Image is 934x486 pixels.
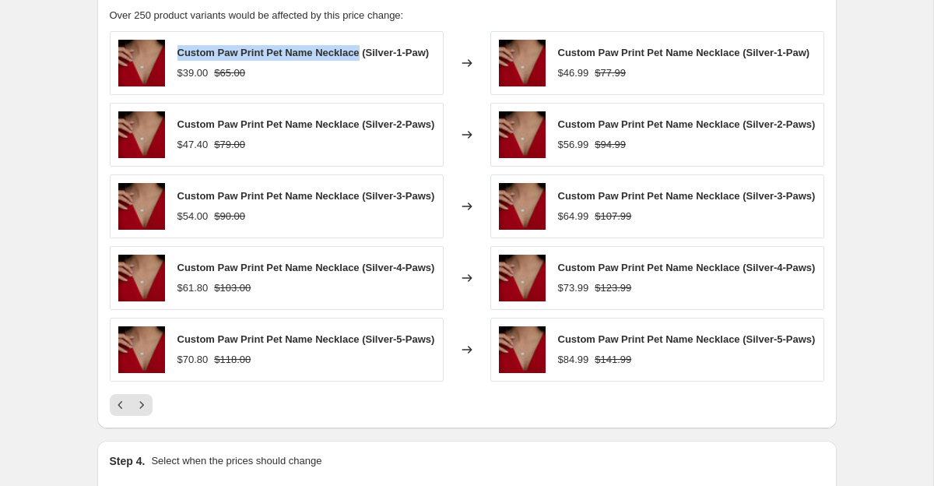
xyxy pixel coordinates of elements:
[595,352,631,368] strike: $141.99
[118,183,165,230] img: KRE_1301_80x.jpg
[110,394,132,416] button: Previous
[499,40,546,86] img: KRE_1301_80x.jpg
[131,394,153,416] button: Next
[110,394,153,416] nav: Pagination
[118,111,165,158] img: KRE_1301_80x.jpg
[558,190,816,202] span: Custom Paw Print Pet Name Necklace (Silver-3-Paws)
[558,333,816,345] span: Custom Paw Print Pet Name Necklace (Silver-5-Paws)
[110,9,404,21] span: Over 250 product variants would be affected by this price change:
[558,65,589,81] div: $46.99
[177,209,209,224] div: $54.00
[558,137,589,153] div: $56.99
[558,47,810,58] span: Custom Paw Print Pet Name Necklace (Silver-1-Paw)
[595,209,631,224] strike: $107.99
[110,453,146,469] h2: Step 4.
[214,280,251,296] strike: $103.00
[177,262,435,273] span: Custom Paw Print Pet Name Necklace (Silver-4-Paws)
[118,326,165,373] img: KRE_1301_80x.jpg
[214,209,245,224] strike: $90.00
[595,137,626,153] strike: $94.99
[177,47,430,58] span: Custom Paw Print Pet Name Necklace (Silver-1-Paw)
[177,137,209,153] div: $47.40
[177,190,435,202] span: Custom Paw Print Pet Name Necklace (Silver-3-Paws)
[558,118,816,130] span: Custom Paw Print Pet Name Necklace (Silver-2-Paws)
[595,280,631,296] strike: $123.99
[499,326,546,373] img: KRE_1301_80x.jpg
[558,352,589,368] div: $84.99
[558,262,816,273] span: Custom Paw Print Pet Name Necklace (Silver-4-Paws)
[177,333,435,345] span: Custom Paw Print Pet Name Necklace (Silver-5-Paws)
[177,352,209,368] div: $70.80
[118,255,165,301] img: KRE_1301_80x.jpg
[499,183,546,230] img: KRE_1301_80x.jpg
[558,209,589,224] div: $64.99
[177,280,209,296] div: $61.80
[499,111,546,158] img: KRE_1301_80x.jpg
[499,255,546,301] img: KRE_1301_80x.jpg
[595,65,626,81] strike: $77.99
[177,118,435,130] span: Custom Paw Print Pet Name Necklace (Silver-2-Paws)
[118,40,165,86] img: KRE_1301_80x.jpg
[214,352,251,368] strike: $118.00
[214,65,245,81] strike: $65.00
[151,453,321,469] p: Select when the prices should change
[214,137,245,153] strike: $79.00
[177,65,209,81] div: $39.00
[558,280,589,296] div: $73.99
